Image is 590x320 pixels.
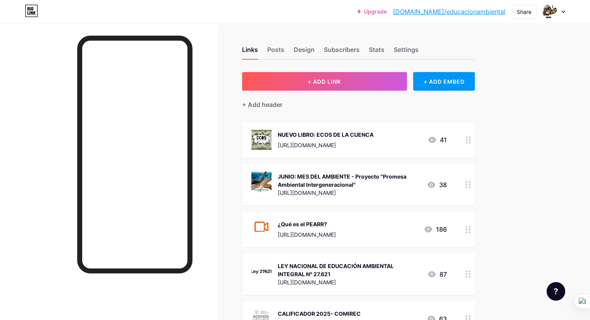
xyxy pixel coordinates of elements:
div: JUNIO: MES DEL AMBIENTE - Proyecto "Promesa Ambiental Intergeneracional" [278,172,420,189]
div: LEY NACIONAL DE EDUCACIÓN AMBIENTAL INTEGRAL N° 27.621 [278,262,421,278]
div: ¿Qué es el PEARR? [278,220,336,228]
div: [URL][DOMAIN_NAME] [278,141,374,149]
div: [URL][DOMAIN_NAME] [278,278,421,286]
a: [DOMAIN_NAME]/educacionambiental [393,7,505,16]
img: LEY NACIONAL DE EDUCACIÓN AMBIENTAL INTEGRAL N° 27.621 [251,261,272,281]
img: ¿Qué es el PEARR? [251,219,272,239]
div: Stats [369,45,384,59]
div: NUEVO LIBRO: ECOS DE LA CUENCA [278,131,374,139]
button: + ADD LINK [242,72,407,91]
div: 38 [427,180,447,189]
div: Settings [394,45,419,59]
div: Subscribers [324,45,360,59]
div: [URL][DOMAIN_NAME] [278,189,420,197]
div: [URL][DOMAIN_NAME] [278,231,336,239]
img: franco castro [542,4,557,19]
a: Upgrade [357,9,387,15]
div: Links [242,45,258,59]
span: + ADD LINK [308,78,341,85]
div: + Add header [242,100,282,109]
div: Posts [267,45,284,59]
div: 186 [424,225,447,234]
div: + ADD EMBED [413,72,475,91]
div: CALIFICADOR 2025- COMIREC [278,310,361,318]
div: Design [294,45,315,59]
img: NUEVO LIBRO: ECOS DE LA CUENCA [251,130,272,150]
img: JUNIO: MES DEL AMBIENTE - Proyecto "Promesa Ambiental Intergeneracional" [251,172,272,192]
div: 41 [427,135,447,145]
div: Share [517,8,531,16]
div: 87 [427,270,447,279]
